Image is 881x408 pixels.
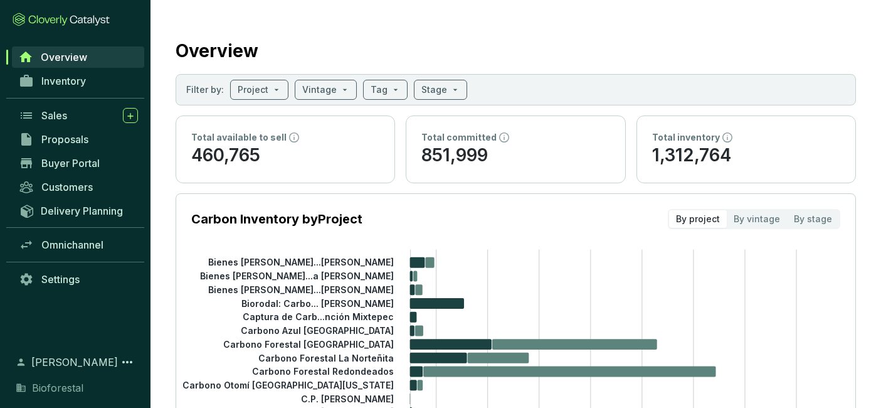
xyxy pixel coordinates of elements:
span: Overview [41,51,87,63]
tspan: Carbono Forestal La Norteñita [258,352,394,363]
span: Bioforestal [32,380,83,395]
div: segmented control [668,209,840,229]
tspan: Carbono Azul [GEOGRAPHIC_DATA] [241,325,394,336]
tspan: Carbono Forestal Redondeados [252,366,394,377]
span: Settings [41,273,80,286]
span: Inventory [41,75,86,87]
a: Overview [12,46,144,68]
tspan: Bienes [PERSON_NAME]...a [PERSON_NAME] [200,271,394,281]
a: Settings [13,269,144,290]
tspan: Bienes [PERSON_NAME]...[PERSON_NAME] [208,284,394,295]
p: Total available to sell [191,131,287,144]
a: Buyer Portal [13,153,144,174]
div: By project [669,210,727,228]
tspan: Captura de Carb...nción Mixtepec [243,311,394,322]
p: Total inventory [652,131,720,144]
p: 1,312,764 [652,144,840,168]
a: Delivery Planning [13,200,144,221]
h2: Overview [176,38,258,64]
tspan: Bienes [PERSON_NAME]...[PERSON_NAME] [208,257,394,267]
div: By stage [787,210,839,228]
p: 851,999 [421,144,609,168]
span: Buyer Portal [41,157,100,169]
p: 460,765 [191,144,379,168]
a: Proposals [13,129,144,150]
span: Sales [41,109,67,122]
tspan: C.P. [PERSON_NAME] [301,394,394,404]
span: Proposals [41,133,88,146]
a: Inventory [13,70,144,92]
tspan: Biorodal: Carbo... [PERSON_NAME] [241,298,394,308]
span: [PERSON_NAME] [31,355,118,370]
a: Customers [13,176,144,198]
tspan: Carbono Forestal [GEOGRAPHIC_DATA] [223,339,394,350]
span: Delivery Planning [41,205,123,217]
a: Sales [13,105,144,126]
p: Filter by: [186,83,224,96]
a: Omnichannel [13,234,144,255]
p: Carbon Inventory by Project [191,210,362,228]
span: Omnichannel [41,239,103,251]
tspan: Carbono Otomí [GEOGRAPHIC_DATA][US_STATE] [182,380,394,390]
div: By vintage [727,210,787,228]
span: Customers [41,181,93,193]
p: Total committed [421,131,497,144]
